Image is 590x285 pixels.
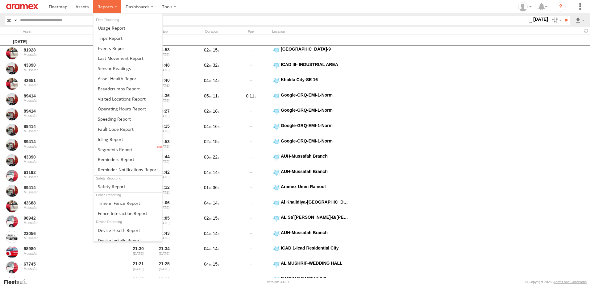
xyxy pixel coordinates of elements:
a: Sensor Readings [93,63,162,73]
div: Mussafah [24,68,108,72]
span: 15 [213,47,219,52]
span: 14 [213,246,219,251]
div: Mussafah [24,114,108,118]
div: Google-GRQ-EMI-1-Norm [281,107,348,113]
label: Click to View Event Location [272,169,349,183]
label: Click to View Event Location [272,230,349,244]
span: 05 [204,93,212,98]
a: Segments Report [93,144,162,155]
label: Search Filter Options [549,16,563,25]
span: 02 [204,109,212,114]
div: Aramex Umm Ramool [281,184,348,189]
label: Click to View Event Location [272,62,349,76]
div: 23:27 [DATE] [152,107,176,122]
div: Mohammedazath Nainamohammed [516,2,534,11]
a: Device Installs Report [93,235,162,246]
label: Click to View Event Location [272,92,349,106]
div: 0.11 [233,92,270,106]
label: Click to View Event Location [272,184,349,198]
div: Mussafah [24,145,108,148]
a: Trips Report [93,33,162,43]
label: Click to View Event Location [272,199,349,213]
span: 02 [204,216,212,221]
a: Visited Locations Report [93,94,162,104]
div: Khalifa City-SE 16 [281,77,348,82]
span: 03 [204,155,212,159]
div: 22:53 [DATE] [152,138,176,152]
span: 16 [213,124,219,129]
span: 04 [204,277,212,282]
a: 43651 [24,78,108,83]
span: 11 [213,93,219,98]
label: Click to View Event Location [272,245,349,259]
span: 01 [204,185,212,190]
div: 23:15 [DATE] [152,123,176,137]
a: Fault Code Report [93,124,162,134]
div: Mussafah [24,267,108,271]
span: 04 [204,200,212,205]
div: Google-GRQ-EMI-1-Norm [281,92,348,98]
div: Entered prior to selected date range [127,260,150,275]
a: 96942 [24,215,108,221]
a: 89414 [24,108,108,114]
label: [DATE] [532,16,549,23]
div: Mussafah [24,175,108,179]
i: ? [556,2,566,12]
span: 14 [213,231,219,236]
div: Al Khalidiya-[GEOGRAPHIC_DATA] [281,199,348,205]
a: 23056 [24,231,108,236]
span: 02 [204,139,212,144]
a: Breadcrumbs Report [93,84,162,94]
label: Click to View Event Location [272,138,349,152]
a: 81928 [24,47,108,53]
div: Google-GRQ-EMI-1-Norm [281,138,348,144]
a: Last Movement Report [93,53,162,63]
div: 23:36 [DATE] [152,92,176,106]
span: 15 [213,139,219,144]
span: 04 [204,124,212,129]
label: Click to View Event Location [272,260,349,275]
div: 22:06 [DATE] [152,199,176,213]
a: 61192 [24,170,108,175]
div: Mussafah [24,83,108,87]
span: 32 [213,63,219,68]
div: Mussafah [24,190,108,194]
span: 02 [204,63,212,68]
a: Time in Fences Report [93,198,162,208]
span: 18 [213,109,219,114]
a: Visit our Website [3,279,32,285]
a: Asset Health Report [93,73,162,84]
a: 89414 [24,93,108,99]
div: 22:12 [DATE] [152,184,176,198]
a: Device Health Report [93,225,162,235]
div: AUH-Mussafah Branch [281,230,348,235]
span: 22 [213,155,219,159]
div: 23:53 [DATE] [152,46,176,60]
div: Mussafah [24,53,108,56]
div: 21:34 [DATE] [152,245,176,259]
span: 04 [204,246,212,251]
div: Mussafah [24,236,108,240]
span: 04 [204,231,212,236]
div: 22:42 [DATE] [152,169,176,183]
a: 89414 [24,185,108,190]
label: Export results as... [575,16,585,25]
div: Mussafah [24,221,108,225]
div: © Copyright 2025 - [525,280,587,284]
a: 89414 [24,139,108,144]
div: Mussafah [24,206,108,209]
a: 89414 [24,124,108,129]
label: Search Query [13,16,18,25]
div: Mussafah [24,99,108,102]
div: ICAD III- INDUSTRIAL AREA [281,62,348,67]
div: 21:25 [DATE] [152,260,176,275]
span: 14 [213,277,219,282]
div: Google-GRQ-EMI-1-Norm [281,123,348,128]
a: Fleet Speed Report [93,114,162,124]
a: 25941 [24,277,108,282]
span: 02 [204,47,212,52]
div: 23:40 [DATE] [152,77,176,91]
label: Click to View Event Location [272,153,349,167]
div: 21:43 [DATE] [152,230,176,244]
div: Version: 306.00 [267,280,290,284]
